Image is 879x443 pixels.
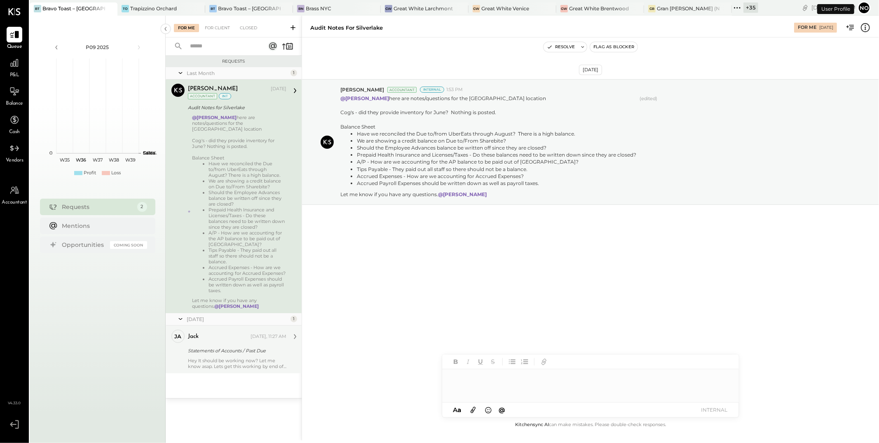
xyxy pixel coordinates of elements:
div: Great White Larchmont [394,5,453,12]
div: P09 2025 [63,44,133,51]
div: Profit [84,170,96,176]
div: int [219,93,231,99]
div: [DATE] [187,316,288,323]
button: @ [497,405,508,415]
strong: @[PERSON_NAME] [192,115,237,120]
li: Accrued Payroll Expenses should be written down as well as payroll taxes. [357,180,636,187]
a: Cash [0,112,28,136]
span: @ [499,406,506,414]
div: [DATE] [819,25,833,30]
li: Have we reconciled the Due to/from UberEats through August? There is a high balance. [357,130,636,137]
span: Queue [7,43,22,51]
div: Audit Notes for Silverlake [310,24,383,32]
div: BT [34,5,41,12]
div: 1 [291,316,297,322]
div: Mentions [62,222,143,230]
div: [DATE] [579,65,602,75]
div: BT [209,5,217,12]
a: Vendors [0,141,28,164]
text: W39 [125,157,136,163]
div: GW [385,5,392,12]
strong: @[PERSON_NAME] [438,191,487,197]
text: W36 [76,157,86,163]
li: Accrued Expenses - How are we accounting for Accrued Expenses? [357,173,636,180]
div: Accountant [188,93,217,99]
div: Closed [236,24,261,32]
div: 2 [137,202,147,212]
a: Balance [0,84,28,108]
div: here are notes/questions for the [GEOGRAPHIC_DATA] location [192,115,286,309]
li: Prepaid Health Insurance and Licenses/Taxes - Do these balances need to be written down since the... [209,207,286,230]
div: jack [188,333,199,341]
div: Great White Brentwood [569,5,629,12]
strong: @[PERSON_NAME] [214,303,259,309]
div: User Profile [817,4,854,14]
span: [PERSON_NAME] [340,86,384,93]
div: Last Month [187,70,288,77]
a: Accountant [0,183,28,206]
div: GB [648,5,656,12]
li: Prepaid Health Insurance and Licenses/Taxes - Do these balances need to be written down since the... [357,151,636,158]
button: Underline [475,356,486,367]
div: 1 [291,70,297,76]
text: W37 [93,157,103,163]
button: Ordered List [519,356,530,367]
text: W38 [109,157,119,163]
button: Strikethrough [488,356,498,367]
button: Unordered List [507,356,518,367]
div: Statements of Accounts / Past Due [188,347,284,355]
div: [PERSON_NAME] [188,85,238,93]
li: A/P - How are we accounting for the AP balance to be paid out of [GEOGRAPHIC_DATA]? [209,230,286,247]
div: GW [560,5,568,12]
div: Loss [111,170,121,176]
div: Cog's - did they provide inventory for June? Nothing is posted. [340,109,636,116]
button: Add URL [539,356,549,367]
li: Should the Employee Advances balance be written off since they are closed? [209,190,286,207]
text: W35 [60,157,70,163]
div: Cog's - did they provide inventory for June? Nothing is posted. [192,138,286,149]
strong: @[PERSON_NAME] [340,95,389,101]
div: Let me know if you have any questions. [340,191,636,198]
div: For Me [174,24,199,32]
div: [DATE], 11:27 AM [251,333,286,340]
div: Balance Sheet [192,155,286,161]
li: Tips Payable - They paid out all staff so there should not be a balance. [209,247,286,265]
div: Requests [170,59,298,64]
li: Accrued Expenses - How are we accounting for Accrued Expenses? [209,265,286,276]
span: Vendors [6,157,23,164]
div: For Client [201,24,234,32]
li: We are showing a credit balance on Due to/From Sharebite? [357,137,636,144]
div: Internal [420,87,444,93]
div: Trapizzino Orchard [130,5,177,12]
div: + 35 [743,2,758,13]
div: Balance Sheet [340,123,636,130]
li: Should the Employee Advances balance be written off since they are closed? [357,144,636,151]
div: copy link [801,3,809,12]
button: Aa [450,405,464,415]
p: here are notes/questions for the [GEOGRAPHIC_DATA] location [340,95,636,198]
span: P&L [10,72,19,79]
button: Italic [463,356,473,367]
div: Requests [62,203,133,211]
li: A/P - How are we accounting for the AP balance to be paid out of [GEOGRAPHIC_DATA]? [357,158,636,165]
button: INTERNAL [698,404,731,415]
span: Balance [6,100,23,108]
text: 0 [49,150,52,156]
button: Bold [450,356,461,367]
div: BN [297,5,305,12]
div: Brass NYC [306,5,331,12]
div: Gran [PERSON_NAME] (New) [657,5,720,12]
div: Let me know if you have any questions. [192,298,286,309]
li: Have we reconciled the Due to/from UberEats through August? There is a high balance. [209,161,286,178]
li: Accrued Payroll Expenses should be written down as well as payroll taxes. [209,276,286,293]
div: [DATE] [811,4,856,12]
div: Coming Soon [110,241,147,249]
div: ja [175,333,182,340]
span: 1:53 PM [446,87,463,93]
div: Bravo Toast – [GEOGRAPHIC_DATA] [42,5,105,12]
div: For Me [798,24,816,31]
a: Queue [0,27,28,51]
li: We are showing a credit balance on Due to/From Sharebite? [209,178,286,190]
div: Accountant [387,87,417,93]
span: Accountant [2,199,27,206]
